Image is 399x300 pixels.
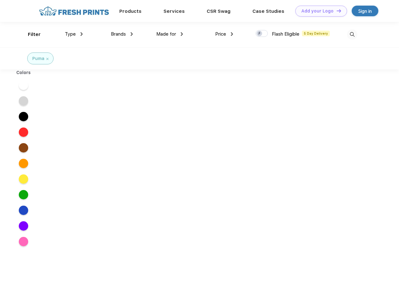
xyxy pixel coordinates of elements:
[156,31,176,37] span: Made for
[347,29,357,40] img: desktop_search.svg
[231,32,233,36] img: dropdown.png
[207,8,231,14] a: CSR Swag
[131,32,133,36] img: dropdown.png
[337,9,341,12] img: DT
[215,31,226,37] span: Price
[302,31,330,36] span: 5 Day Delivery
[301,8,334,14] div: Add your Logo
[181,32,183,36] img: dropdown.png
[32,55,44,62] div: Puma
[37,6,111,17] img: fo%20logo%202.webp
[352,6,378,16] a: Sign in
[358,7,372,15] div: Sign in
[65,31,76,37] span: Type
[111,31,126,37] span: Brands
[163,8,185,14] a: Services
[119,8,142,14] a: Products
[80,32,83,36] img: dropdown.png
[272,31,299,37] span: Flash Eligible
[28,31,41,38] div: Filter
[46,58,49,60] img: filter_cancel.svg
[12,69,36,76] div: Colors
